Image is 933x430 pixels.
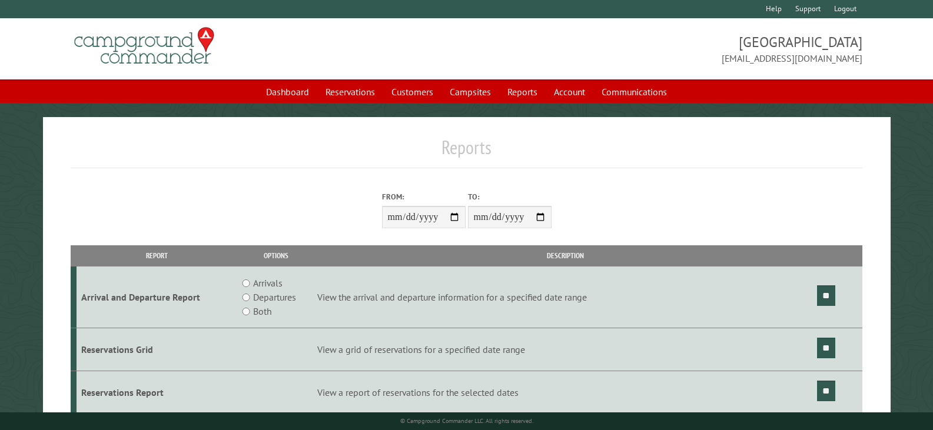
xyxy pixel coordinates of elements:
td: Reservations Grid [77,328,237,371]
label: To: [468,191,552,202]
small: © Campground Commander LLC. All rights reserved. [400,417,533,425]
td: Reservations Report [77,371,237,414]
td: View the arrival and departure information for a specified date range [315,266,815,328]
label: Arrivals [253,276,283,290]
label: Both [253,304,271,318]
a: Communications [595,81,674,103]
h1: Reports [71,136,862,168]
a: Campsites [443,81,498,103]
th: Description [315,245,815,266]
a: Reports [500,81,544,103]
th: Options [237,245,315,266]
span: [GEOGRAPHIC_DATA] [EMAIL_ADDRESS][DOMAIN_NAME] [467,32,862,65]
a: Account [547,81,592,103]
td: View a report of reservations for the selected dates [315,371,815,414]
label: From: [382,191,466,202]
th: Report [77,245,237,266]
label: Departures [253,290,296,304]
td: Arrival and Departure Report [77,266,237,328]
a: Reservations [318,81,382,103]
a: Dashboard [259,81,316,103]
td: View a grid of reservations for a specified date range [315,328,815,371]
a: Customers [384,81,440,103]
img: Campground Commander [71,23,218,69]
